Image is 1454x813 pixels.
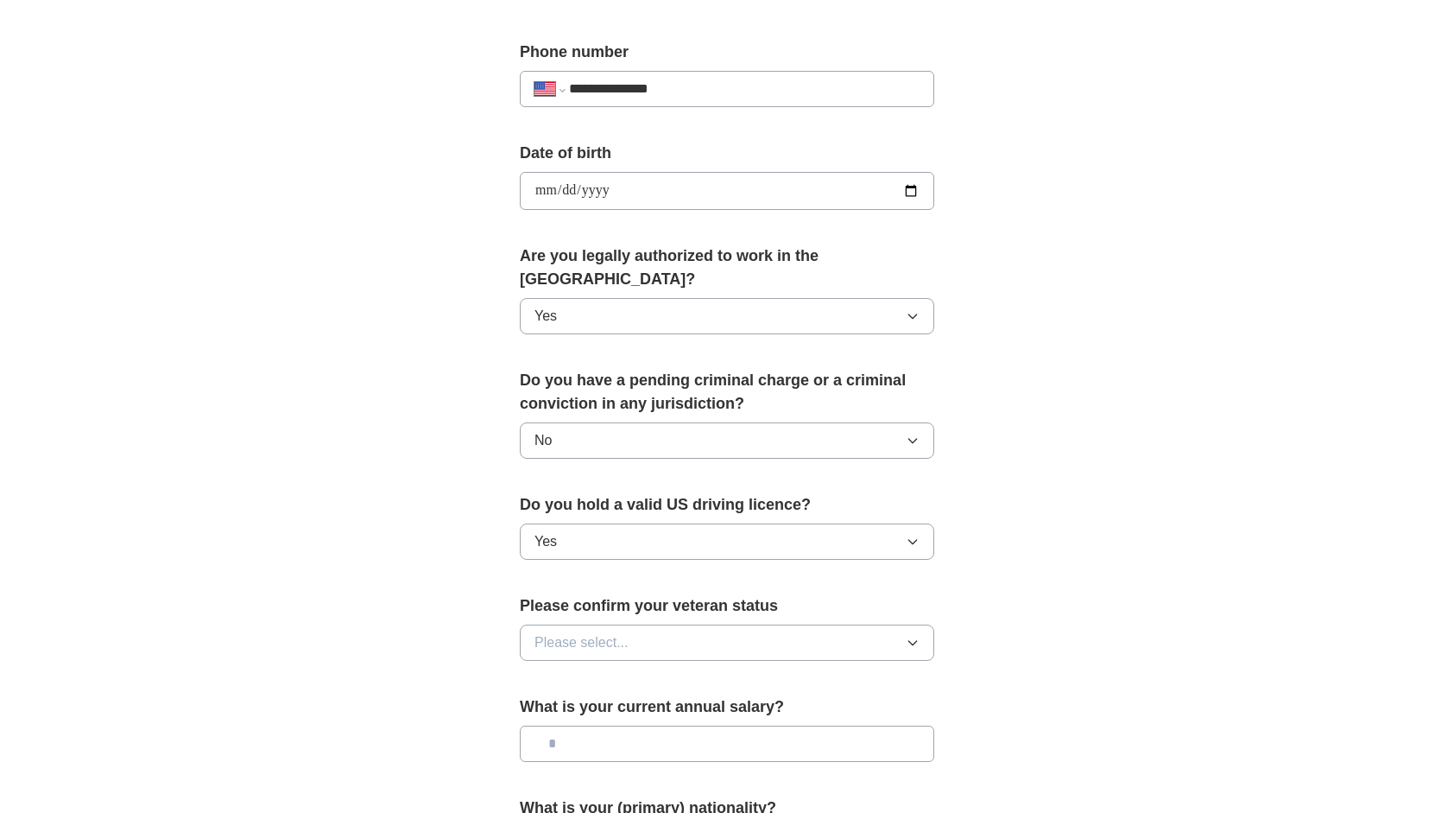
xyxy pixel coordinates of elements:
span: Yes [534,531,557,552]
button: Yes [520,524,934,560]
span: Yes [534,306,557,327]
label: Please confirm your veteran status [520,594,934,618]
label: Do you hold a valid US driving licence? [520,493,934,517]
button: Please select... [520,625,934,661]
label: Are you legally authorized to work in the [GEOGRAPHIC_DATA]? [520,245,934,291]
button: Yes [520,298,934,334]
label: Date of birth [520,142,934,165]
label: Do you have a pending criminal charge or a criminal conviction in any jurisdiction? [520,369,934,416]
button: No [520,422,934,459]
span: No [534,430,552,451]
span: Please select... [534,632,629,653]
label: What is your current annual salary? [520,695,934,719]
label: Phone number [520,41,934,64]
